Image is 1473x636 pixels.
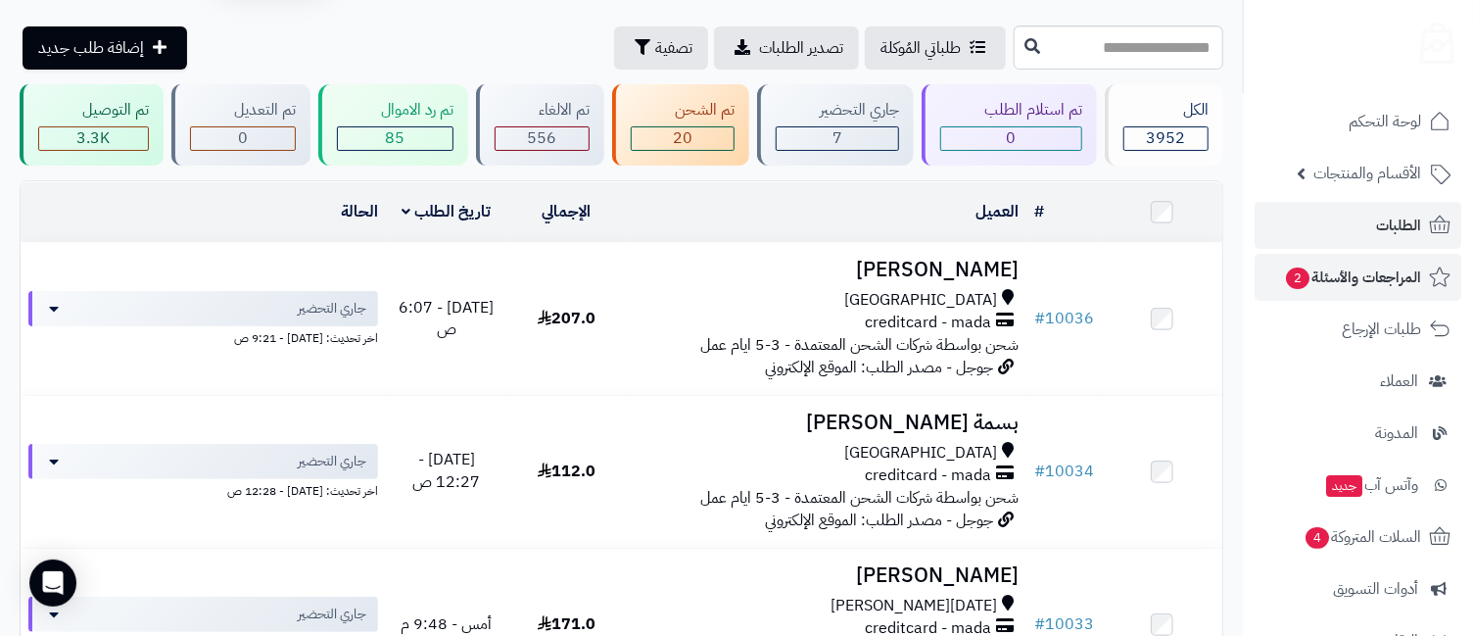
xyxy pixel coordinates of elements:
a: المراجعات والأسئلة2 [1255,254,1461,301]
a: طلباتي المُوكلة [865,26,1006,70]
span: 3952 [1147,126,1186,150]
span: 112.0 [538,460,595,483]
div: 556 [496,127,589,150]
a: تم رد الاموال 85 [314,84,472,166]
span: [DATE] - 12:27 ص [412,448,480,494]
h3: بسمة [PERSON_NAME] [635,412,1020,434]
a: تم التوصيل 3.3K [16,84,167,166]
span: جديد [1326,475,1362,497]
div: 3284 [39,127,148,150]
span: جوجل - مصدر الطلب: الموقع الإلكتروني [765,509,993,532]
span: شحن بواسطة شركات الشحن المعتمدة - 3-5 ايام عمل [700,333,1019,357]
span: طلباتي المُوكلة [880,36,961,60]
span: [DATE][PERSON_NAME] [831,595,997,617]
a: أدوات التسويق [1255,565,1461,612]
div: اخر تحديث: [DATE] - 9:21 ص [28,326,378,347]
a: #10033 [1034,612,1094,636]
span: المدونة [1375,419,1418,447]
a: تصدير الطلبات [714,26,859,70]
div: اخر تحديث: [DATE] - 12:28 ص [28,479,378,500]
div: Open Intercom Messenger [29,560,76,607]
a: طلبات الإرجاع [1255,306,1461,353]
span: السلات المتروكة [1304,523,1421,551]
span: 0 [1007,126,1017,150]
span: creditcard - mada [865,312,991,334]
span: # [1034,612,1045,636]
div: 20 [632,127,734,150]
span: الطلبات [1376,212,1421,239]
div: الكل [1123,99,1209,122]
span: 171.0 [538,612,595,636]
a: تم الالغاء 556 [472,84,608,166]
a: وآتس آبجديد [1255,462,1461,509]
a: تاريخ الطلب [402,200,491,223]
a: السلات المتروكة4 [1255,514,1461,561]
span: أمس - 9:48 م [401,612,492,636]
span: جاري التحضير [298,605,366,624]
div: 0 [191,127,295,150]
span: إضافة طلب جديد [38,36,144,60]
span: تصدير الطلبات [759,36,843,60]
span: المراجعات والأسئلة [1284,264,1421,291]
span: جاري التحضير [298,452,366,471]
div: تم الالغاء [495,99,590,122]
a: #10034 [1034,460,1094,483]
img: logo [1407,15,1454,64]
a: تم الشحن 20 [608,84,753,166]
a: الطلبات [1255,202,1461,249]
button: تصفية [614,26,708,70]
a: الكل3952 [1101,84,1227,166]
div: تم التوصيل [38,99,149,122]
span: # [1034,460,1045,483]
span: تصفية [655,36,692,60]
h3: [PERSON_NAME] [635,259,1020,281]
span: لوحة التحكم [1349,108,1421,135]
span: 7 [832,126,842,150]
div: جاري التحضير [776,99,899,122]
span: creditcard - mada [865,465,991,487]
span: 20 [673,126,692,150]
span: 207.0 [538,307,595,330]
span: الأقسام والمنتجات [1313,160,1421,187]
a: إضافة طلب جديد [23,26,187,70]
a: #10036 [1034,307,1094,330]
span: [DATE] - 6:07 ص [399,296,494,342]
div: 7 [777,127,898,150]
span: 85 [386,126,405,150]
a: العملاء [1255,358,1461,405]
span: شحن بواسطة شركات الشحن المعتمدة - 3-5 ايام عمل [700,486,1019,510]
span: 556 [528,126,557,150]
span: # [1034,307,1045,330]
a: # [1034,200,1044,223]
div: تم الشحن [631,99,735,122]
span: العملاء [1380,367,1418,395]
a: الحالة [341,200,378,223]
span: جوجل - مصدر الطلب: الموقع الإلكتروني [765,356,993,379]
div: تم استلام الطلب [940,99,1082,122]
span: طلبات الإرجاع [1342,316,1421,343]
span: أدوات التسويق [1333,575,1418,603]
span: [GEOGRAPHIC_DATA] [844,442,997,465]
span: جاري التحضير [298,299,366,318]
div: تم رد الاموال [337,99,453,122]
a: الإجمالي [542,200,591,223]
a: لوحة التحكم [1255,98,1461,145]
span: 3.3K [77,126,111,150]
a: العميل [975,200,1019,223]
span: 4 [1306,527,1329,549]
span: 2 [1286,268,1309,289]
h3: [PERSON_NAME] [635,564,1020,587]
span: 0 [238,126,248,150]
a: جاري التحضير 7 [753,84,918,166]
a: تم التعديل 0 [167,84,314,166]
a: تم استلام الطلب 0 [918,84,1101,166]
div: 85 [338,127,452,150]
span: [GEOGRAPHIC_DATA] [844,289,997,312]
span: وآتس آب [1324,471,1418,499]
a: المدونة [1255,410,1461,457]
div: 0 [941,127,1081,150]
div: تم التعديل [190,99,296,122]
